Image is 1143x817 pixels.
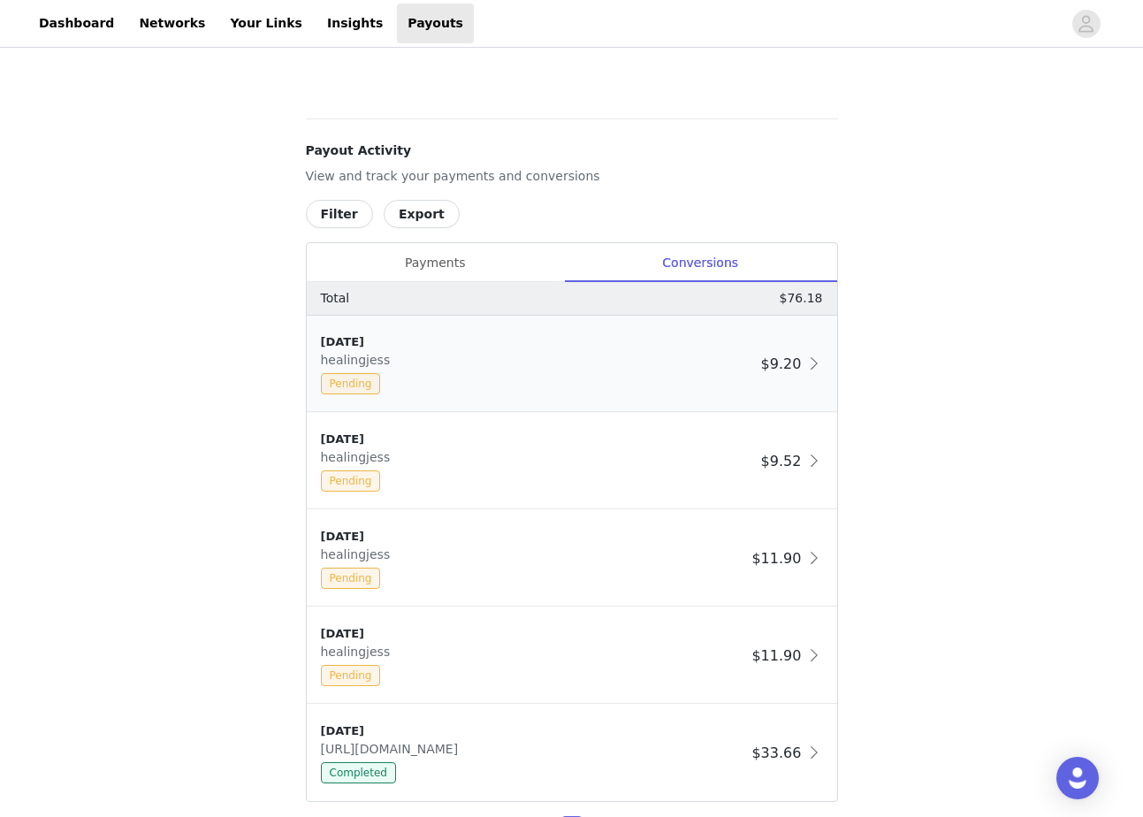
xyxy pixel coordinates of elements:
div: [DATE] [321,431,754,448]
a: Dashboard [28,4,125,43]
div: clickable-list-item [307,316,837,413]
a: Your Links [219,4,313,43]
div: Open Intercom Messenger [1056,757,1099,799]
span: [URL][DOMAIN_NAME] [321,742,466,756]
span: Completed [321,762,396,783]
a: Payouts [397,4,474,43]
a: Networks [128,4,216,43]
div: clickable-list-item [307,705,837,801]
p: $76.18 [780,289,823,308]
span: Pending [321,568,381,589]
div: [DATE] [321,722,745,740]
a: Insights [316,4,393,43]
span: Pending [321,470,381,492]
span: $33.66 [751,744,801,761]
span: healingjess [321,353,398,367]
span: healingjess [321,547,398,561]
div: clickable-list-item [307,413,837,510]
span: $9.52 [761,453,802,470]
span: healingjess [321,645,398,659]
button: Export [384,200,460,228]
div: [DATE] [321,528,745,546]
span: $9.20 [761,355,802,372]
h4: Payout Activity [306,141,838,160]
div: [DATE] [321,333,754,351]
button: Filter [306,200,373,228]
div: Payments [307,243,564,283]
p: View and track your payments and conversions [306,167,838,186]
div: avatar [1078,10,1094,38]
span: $11.90 [751,647,801,664]
span: Pending [321,665,381,686]
div: clickable-list-item [307,607,837,705]
div: clickable-list-item [307,510,837,607]
span: healingjess [321,450,398,464]
div: [DATE] [321,625,745,643]
p: Total [321,289,350,308]
span: $11.90 [751,550,801,567]
div: Conversions [564,243,837,283]
span: Pending [321,373,381,394]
